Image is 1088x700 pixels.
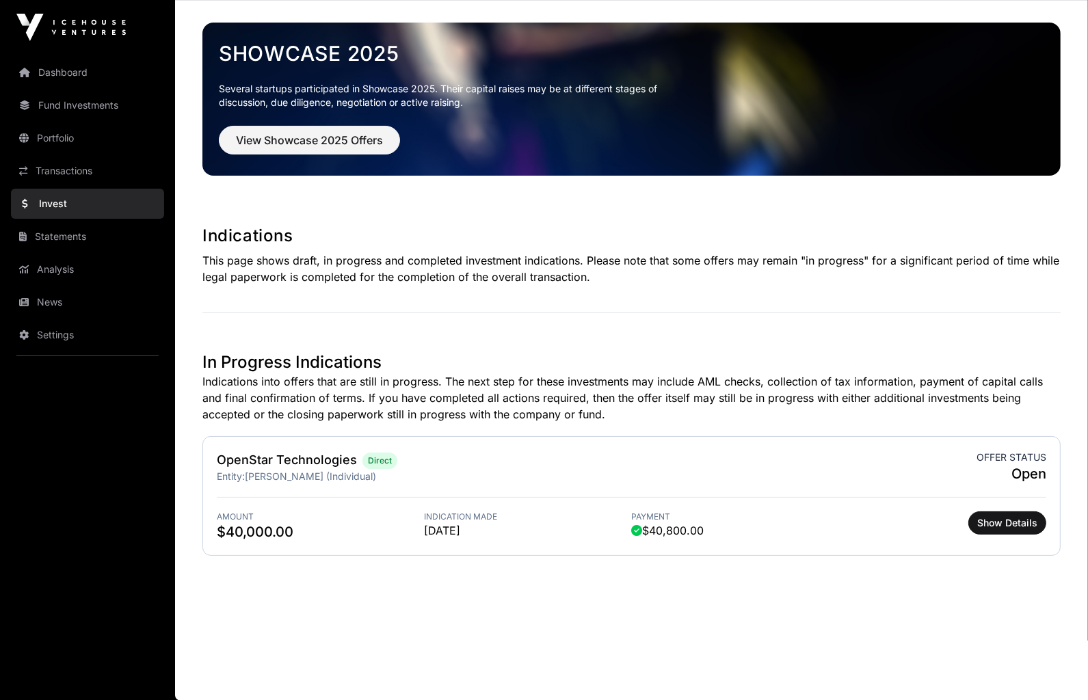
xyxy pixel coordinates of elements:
[16,14,126,41] img: Icehouse Ventures Logo
[217,453,357,467] a: OpenStar Technologies
[977,464,1046,483] span: Open
[219,82,678,109] p: Several startups participated in Showcase 2025. Their capital raises may be at different stages o...
[202,225,1061,247] h1: Indications
[424,511,631,522] span: Indication Made
[236,132,383,148] span: View Showcase 2025 Offers
[11,254,164,284] a: Analysis
[11,90,164,120] a: Fund Investments
[202,351,1061,373] h1: In Progress Indications
[1020,634,1088,700] iframe: Chat Widget
[632,522,704,539] span: $40,800.00
[977,450,1046,464] span: Offer status
[11,123,164,153] a: Portfolio
[11,221,164,252] a: Statements
[11,57,164,87] a: Dashboard
[219,139,400,153] a: View Showcase 2025 Offers
[217,522,424,541] span: $40,000.00
[11,320,164,350] a: Settings
[202,23,1061,176] img: Showcase 2025
[977,516,1037,530] span: Show Details
[11,156,164,186] a: Transactions
[424,522,631,539] span: [DATE]
[219,41,1044,66] a: Showcase 2025
[219,126,400,154] button: View Showcase 2025 Offers
[368,455,392,466] span: Direct
[968,511,1046,535] button: Show Details
[202,373,1061,422] p: Indications into offers that are still in progress. The next step for these investments may inclu...
[217,511,424,522] span: Amount
[11,189,164,219] a: Invest
[217,470,245,482] span: Entity:
[202,252,1061,285] p: This page shows draft, in progress and completed investment indications. Please note that some of...
[245,470,376,482] span: [PERSON_NAME] (Individual)
[11,287,164,317] a: News
[632,511,839,522] span: Payment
